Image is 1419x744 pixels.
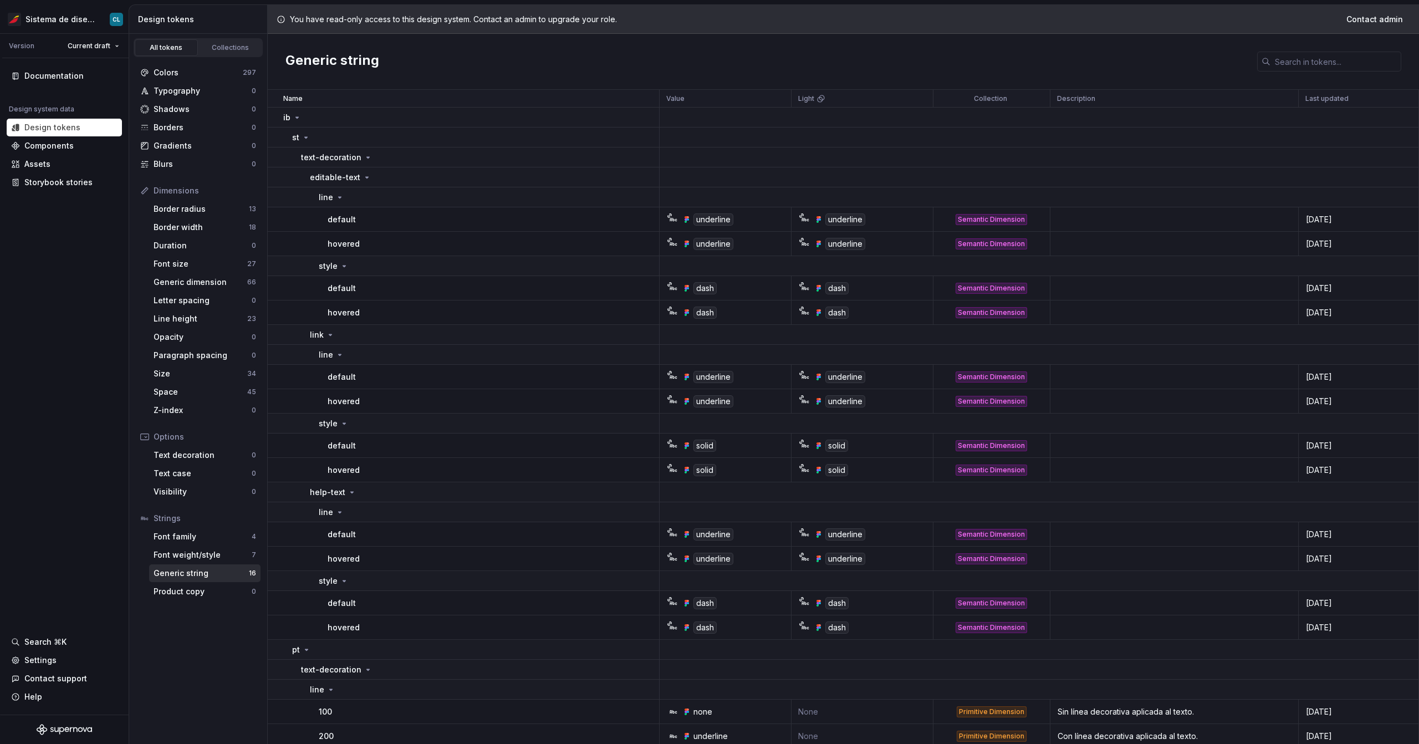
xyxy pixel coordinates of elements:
div: Semantic Dimension [956,440,1027,451]
p: default [328,598,356,609]
a: Components [7,137,122,155]
div: Semantic Dimension [956,371,1027,383]
div: 0 [252,469,256,478]
div: Shadows [154,104,252,115]
p: Description [1057,94,1095,103]
p: help-text [310,487,345,498]
div: Search ⌘K [24,636,67,648]
div: Z-index [154,405,252,416]
div: [DATE] [1299,598,1418,609]
div: Con línea decorativa aplicada al texto. [1051,731,1298,742]
a: Visibility0 [149,483,261,501]
button: Current draft [63,38,124,54]
a: Space45 [149,383,261,401]
div: underline [693,731,728,742]
div: 297 [243,68,256,77]
p: text-decoration [301,152,361,163]
div: Components [24,140,74,151]
p: default [328,440,356,451]
div: CL [113,15,120,24]
div: Semantic Dimension [956,283,1027,294]
div: underline [825,528,865,541]
div: [DATE] [1299,214,1418,225]
div: Semantic Dimension [956,529,1027,540]
div: Collections [203,43,258,52]
div: 0 [252,351,256,360]
p: hovered [328,307,360,318]
div: underline [693,371,733,383]
div: Semantic Dimension [956,396,1027,407]
div: dash [693,282,717,294]
a: Typography0 [136,82,261,100]
a: Duration0 [149,237,261,254]
div: Options [154,431,256,442]
p: Value [666,94,685,103]
div: Help [24,691,42,702]
p: hovered [328,238,360,249]
div: 0 [252,587,256,596]
a: Generic dimension66 [149,273,261,291]
div: Blurs [154,159,252,170]
div: dash [825,307,849,319]
div: dash [825,597,849,609]
div: [DATE] [1299,553,1418,564]
div: Border width [154,222,249,233]
p: hovered [328,622,360,633]
div: Settings [24,655,57,666]
div: Opacity [154,332,252,343]
div: [DATE] [1299,371,1418,383]
span: Contact admin [1346,14,1403,25]
p: link [310,329,324,340]
div: [DATE] [1299,307,1418,318]
button: Contact support [7,670,122,687]
td: None [792,700,933,724]
div: Border radius [154,203,249,215]
p: hovered [328,396,360,407]
a: Storybook stories [7,174,122,191]
div: underline [825,371,865,383]
div: Storybook stories [24,177,93,188]
div: Text decoration [154,450,252,461]
div: Generic string [154,568,249,579]
div: Visibility [154,486,252,497]
p: pt [292,644,300,655]
div: underline [825,238,865,250]
img: 55604660-494d-44a9-beb2-692398e9940a.png [8,13,21,26]
div: Design tokens [138,14,263,25]
div: 23 [247,314,256,323]
div: underline [693,553,733,565]
div: Space [154,386,247,398]
div: 13 [249,205,256,213]
div: dash [693,597,717,609]
div: underline [693,238,733,250]
div: Semantic Dimension [956,622,1027,633]
div: Sin línea decorativa aplicada al texto. [1051,706,1298,717]
div: underline [825,395,865,407]
div: dash [693,621,717,634]
p: text-decoration [301,664,361,675]
div: underline [693,395,733,407]
a: Z-index0 [149,401,261,419]
p: 100 [319,706,332,717]
p: line [310,684,324,695]
p: line [319,507,333,518]
div: [DATE] [1299,706,1418,717]
p: 200 [319,731,334,742]
a: Settings [7,651,122,669]
div: All tokens [139,43,194,52]
div: Gradients [154,140,252,151]
div: Design tokens [24,122,80,133]
div: [DATE] [1299,622,1418,633]
div: 0 [252,487,256,496]
div: 0 [252,333,256,342]
div: 16 [249,569,256,578]
p: style [319,418,338,429]
div: 34 [247,369,256,378]
div: 0 [252,123,256,132]
p: default [328,283,356,294]
div: Documentation [24,70,84,81]
div: underline [693,528,733,541]
div: [DATE] [1299,529,1418,540]
p: editable-text [310,172,360,183]
a: Text case0 [149,465,261,482]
